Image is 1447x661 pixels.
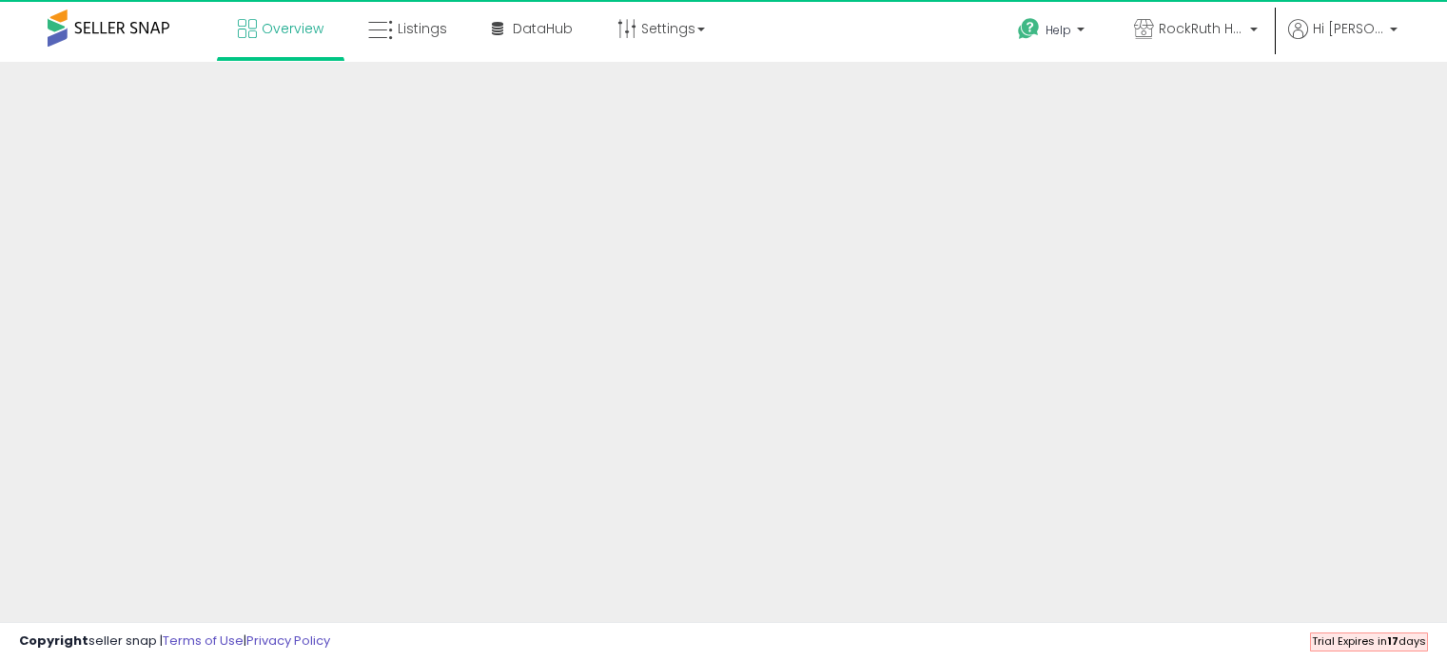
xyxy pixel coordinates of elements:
[1312,633,1426,649] span: Trial Expires in days
[1046,22,1071,38] span: Help
[19,632,330,651] div: seller snap | |
[1017,17,1041,41] i: Get Help
[246,632,330,650] a: Privacy Policy
[1288,19,1398,62] a: Hi [PERSON_NAME]
[19,632,88,650] strong: Copyright
[163,632,244,650] a: Terms of Use
[262,19,323,38] span: Overview
[398,19,447,38] span: Listings
[1003,3,1104,62] a: Help
[513,19,573,38] span: DataHub
[1313,19,1384,38] span: Hi [PERSON_NAME]
[1159,19,1244,38] span: RockRuth HVAC E-Commerce
[1387,633,1398,649] b: 17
